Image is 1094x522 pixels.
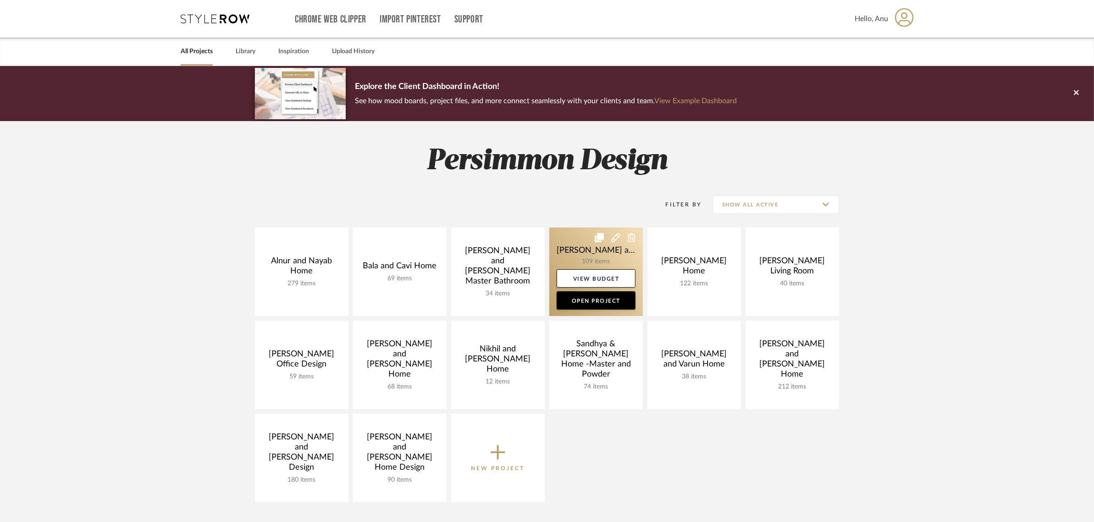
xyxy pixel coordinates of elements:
a: View Budget [557,269,635,288]
a: View Example Dashboard [654,97,737,105]
span: Hello, Anu [855,13,888,24]
h2: Persimmon Design [217,144,877,178]
div: Nikhil and [PERSON_NAME] Home [459,344,537,378]
div: [PERSON_NAME] and Varun Home [655,349,734,373]
p: Explore the Client Dashboard in Action! [355,80,737,94]
button: New Project [451,414,545,502]
div: 90 items [360,476,439,484]
a: Import Pinterest [380,16,441,23]
p: See how mood boards, project files, and more connect seamlessly with your clients and team. [355,94,737,107]
p: New Project [471,464,525,473]
div: 180 items [262,476,341,484]
a: Chrome Web Clipper [295,16,366,23]
div: 212 items [753,383,832,391]
a: All Projects [181,45,213,58]
div: 279 items [262,280,341,288]
div: Bala and Cavi Home [360,261,439,275]
div: 40 items [753,280,832,288]
div: Filter By [654,200,702,209]
div: Sandhya & [PERSON_NAME] Home -Master and Powder [557,339,635,383]
div: 68 items [360,383,439,391]
a: Open Project [557,291,635,310]
div: Alnur and Nayab Home [262,256,341,280]
a: Library [236,45,255,58]
a: Inspiration [278,45,309,58]
a: Support [454,16,483,23]
div: [PERSON_NAME] and [PERSON_NAME] Home [360,339,439,383]
div: 34 items [459,290,537,298]
div: 59 items [262,373,341,381]
div: [PERSON_NAME] Home [655,256,734,280]
a: Upload History [332,45,375,58]
div: [PERSON_NAME] and [PERSON_NAME] Master Bathroom [459,246,537,290]
div: 74 items [557,383,635,391]
div: [PERSON_NAME] and [PERSON_NAME] Home Design [360,432,439,476]
div: [PERSON_NAME] Office Design [262,349,341,373]
div: [PERSON_NAME] Living Room [753,256,832,280]
div: [PERSON_NAME] and [PERSON_NAME] Home [753,339,832,383]
div: 38 items [655,373,734,381]
div: 122 items [655,280,734,288]
div: 12 items [459,378,537,386]
div: [PERSON_NAME] and [PERSON_NAME] Design [262,432,341,476]
img: d5d033c5-7b12-40c2-a960-1ecee1989c38.png [255,68,346,119]
div: 69 items [360,275,439,283]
